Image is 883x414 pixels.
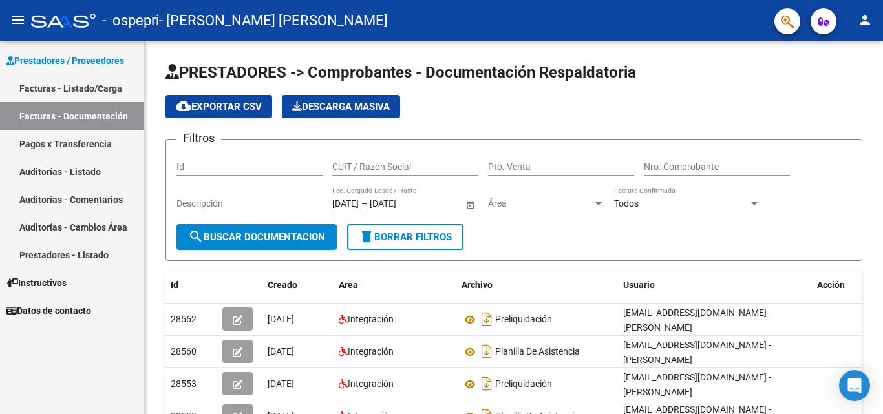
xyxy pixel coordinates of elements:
span: [EMAIL_ADDRESS][DOMAIN_NAME] - [PERSON_NAME] [623,372,771,397]
span: Usuario [623,280,655,290]
span: Id [171,280,178,290]
mat-icon: search [188,229,204,244]
span: Creado [268,280,297,290]
span: Integración [348,346,394,357]
datatable-header-cell: Creado [262,271,334,299]
mat-icon: delete [359,229,374,244]
datatable-header-cell: Acción [812,271,877,299]
span: Preliquidación [495,379,552,389]
span: Todos [614,198,639,209]
span: Archivo [462,280,493,290]
span: Acción [817,280,845,290]
span: [EMAIL_ADDRESS][DOMAIN_NAME] - [PERSON_NAME] [623,307,771,333]
h3: Filtros [176,129,221,147]
span: [DATE] [268,378,294,389]
span: Planilla De Asistencia [495,347,580,357]
app-download-masive: Descarga masiva de comprobantes (adjuntos) [282,95,400,118]
span: Integración [348,314,394,324]
span: Descarga Masiva [292,101,390,112]
mat-icon: cloud_download [176,98,191,114]
span: Prestadores / Proveedores [6,54,124,68]
span: 28560 [171,346,197,357]
span: - ospepri [102,6,159,35]
mat-icon: person [857,12,873,28]
input: Start date [332,198,359,209]
span: Área [488,198,593,209]
datatable-header-cell: Archivo [456,271,618,299]
button: Exportar CSV [165,95,272,118]
datatable-header-cell: Id [165,271,217,299]
span: Datos de contacto [6,304,91,318]
span: 28553 [171,378,197,389]
span: - [PERSON_NAME] [PERSON_NAME] [159,6,388,35]
span: [EMAIL_ADDRESS][DOMAIN_NAME] - [PERSON_NAME] [623,340,771,365]
datatable-header-cell: Area [334,271,456,299]
button: Buscar Documentacion [176,224,337,250]
datatable-header-cell: Usuario [618,271,812,299]
i: Descargar documento [478,309,495,329]
span: Exportar CSV [176,101,262,112]
div: Open Intercom Messenger [839,370,870,401]
span: 28562 [171,314,197,324]
button: Descarga Masiva [282,95,400,118]
span: Preliquidación [495,315,552,325]
span: [DATE] [268,314,294,324]
span: PRESTADORES -> Comprobantes - Documentación Respaldatoria [165,63,636,81]
button: Borrar Filtros [347,224,463,250]
mat-icon: menu [10,12,26,28]
button: Open calendar [463,198,477,211]
i: Descargar documento [478,373,495,394]
span: – [361,198,367,209]
span: Instructivos [6,276,67,290]
span: [DATE] [268,346,294,357]
span: Borrar Filtros [359,231,452,243]
span: Integración [348,378,394,389]
input: End date [370,198,433,209]
span: Buscar Documentacion [188,231,325,243]
i: Descargar documento [478,341,495,362]
span: Area [339,280,358,290]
